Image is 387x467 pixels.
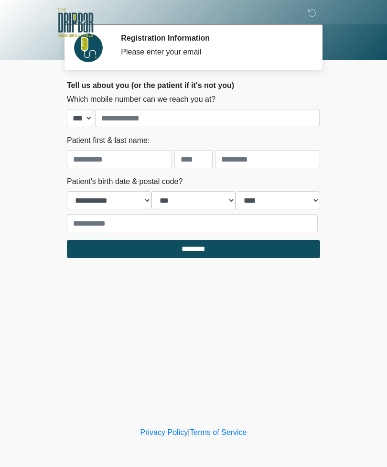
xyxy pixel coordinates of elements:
[57,7,94,38] img: The DRIPBaR - New Braunfels Logo
[121,46,306,58] div: Please enter your email
[67,94,215,105] label: Which mobile number can we reach you at?
[190,428,247,436] a: Terms of Service
[188,428,190,436] a: |
[140,428,188,436] a: Privacy Policy
[74,33,103,62] img: Agent Avatar
[67,176,183,187] label: Patient's birth date & postal code?
[67,81,320,90] h2: Tell us about you (or the patient if it's not you)
[67,135,150,146] label: Patient first & last name:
